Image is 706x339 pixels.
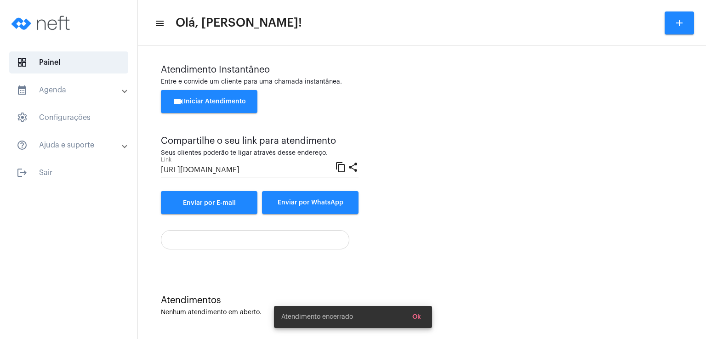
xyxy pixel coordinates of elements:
span: Sair [9,162,128,184]
div: Entre e convide um cliente para uma chamada instantânea. [161,79,683,85]
mat-icon: add [674,17,685,28]
span: Atendimento encerrado [281,312,353,322]
button: Iniciar Atendimento [161,90,257,113]
div: Atendimentos [161,295,683,305]
span: Enviar por WhatsApp [278,199,343,206]
a: Enviar por E-mail [161,191,257,214]
span: Iniciar Atendimento [173,98,246,105]
div: Compartilhe o seu link para atendimento [161,136,359,146]
mat-icon: sidenav icon [154,18,164,29]
mat-icon: sidenav icon [17,140,28,151]
button: Ok [405,309,428,325]
button: Enviar por WhatsApp [262,191,359,214]
mat-expansion-panel-header: sidenav iconAgenda [6,79,137,101]
mat-icon: content_copy [335,161,346,172]
mat-panel-title: Ajuda e suporte [17,140,123,151]
div: Seus clientes poderão te ligar através desse endereço. [161,150,359,157]
mat-expansion-panel-header: sidenav iconAjuda e suporte [6,134,137,156]
span: sidenav icon [17,57,28,68]
span: sidenav icon [17,112,28,123]
span: Ok [412,314,421,320]
span: Painel [9,51,128,73]
mat-panel-title: Agenda [17,85,123,96]
mat-icon: videocam [173,96,184,107]
span: Olá, [PERSON_NAME]! [176,16,302,30]
span: Enviar por E-mail [183,200,236,206]
span: Configurações [9,107,128,129]
div: Atendimento Instantâneo [161,65,683,75]
mat-icon: sidenav icon [17,85,28,96]
mat-icon: share [347,161,359,172]
mat-icon: sidenav icon [17,167,28,178]
div: Nenhum atendimento em aberto. [161,309,683,316]
img: logo-neft-novo-2.png [7,5,76,41]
